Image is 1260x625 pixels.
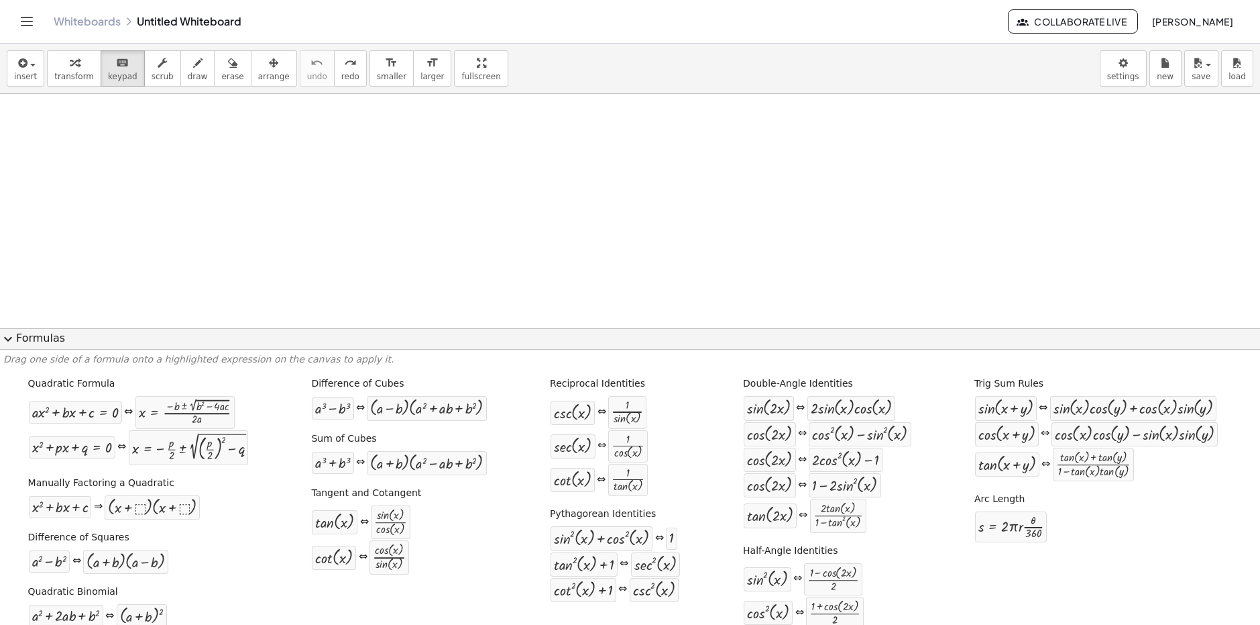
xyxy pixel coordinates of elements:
label: Reciprocal Identities [550,377,645,391]
button: new [1149,50,1182,87]
button: save [1184,50,1218,87]
div: ⇔ [72,554,81,569]
label: Half-Angle Identities [743,544,838,558]
div: ⇔ [356,455,365,471]
label: Quadratic Binomial [28,585,118,599]
button: [PERSON_NAME] [1141,9,1244,34]
i: format_size [426,55,439,71]
span: undo [307,72,327,81]
div: ⇔ [796,401,805,416]
button: Collaborate Live [1008,9,1138,34]
span: transform [54,72,94,81]
div: ⇔ [105,609,114,624]
button: arrange [251,50,297,87]
label: Difference of Cubes [311,377,404,391]
i: keyboard [116,55,129,71]
div: ⇔ [798,478,807,493]
i: format_size [385,55,398,71]
i: undo [310,55,323,71]
div: ⇒ [94,499,103,515]
label: Tangent and Cotangent [311,487,421,500]
div: ⇔ [1039,401,1047,416]
span: draw [188,72,208,81]
div: ⇔ [1041,426,1049,442]
span: insert [14,72,37,81]
i: redo [344,55,357,71]
div: ⇔ [124,405,133,420]
button: draw [180,50,215,87]
div: ⇔ [618,582,627,597]
div: ⇔ [597,473,606,488]
div: ⇔ [798,452,807,468]
div: ⇔ [356,401,365,416]
button: format_sizelarger [413,50,451,87]
button: undoundo [300,50,335,87]
div: ⇔ [793,571,802,587]
div: ⇔ [799,508,807,524]
button: transform [47,50,101,87]
span: new [1157,72,1173,81]
button: keyboardkeypad [101,50,145,87]
div: ⇔ [117,440,126,455]
span: erase [221,72,243,81]
label: Quadratic Formula [28,377,115,391]
span: redo [341,72,359,81]
label: Manually Factoring a Quadratic [28,477,174,490]
label: Double-Angle Identities [743,377,853,391]
label: Pythagorean Identities [550,508,656,521]
label: Difference of Squares [28,531,129,544]
button: fullscreen [454,50,508,87]
span: load [1228,72,1246,81]
span: [PERSON_NAME] [1151,15,1233,28]
div: ⇔ [597,405,606,420]
label: Arc Length [974,493,1025,506]
p: Drag one side of a formula onto a highlighted expression on the canvas to apply it. [3,353,1257,367]
div: ⇔ [795,606,804,621]
button: format_sizesmaller [369,50,414,87]
div: ⇔ [360,515,369,530]
button: erase [214,50,251,87]
button: scrub [144,50,181,87]
span: fullscreen [461,72,500,81]
span: arrange [258,72,290,81]
div: ⇔ [597,438,606,454]
button: redoredo [334,50,367,87]
div: ⇔ [359,550,367,565]
div: ⇔ [798,426,807,442]
span: smaller [377,72,406,81]
span: scrub [152,72,174,81]
span: larger [420,72,444,81]
span: settings [1107,72,1139,81]
div: ⇔ [655,531,664,546]
span: keypad [108,72,137,81]
button: Toggle navigation [16,11,38,32]
button: settings [1100,50,1147,87]
label: Trig Sum Rules [974,377,1043,391]
span: Collaborate Live [1019,15,1127,28]
button: load [1221,50,1253,87]
label: Sum of Cubes [311,432,376,446]
button: insert [7,50,44,87]
span: save [1192,72,1210,81]
div: ⇔ [1041,457,1050,473]
div: ⇔ [620,557,628,572]
a: Whiteboards [54,15,121,28]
